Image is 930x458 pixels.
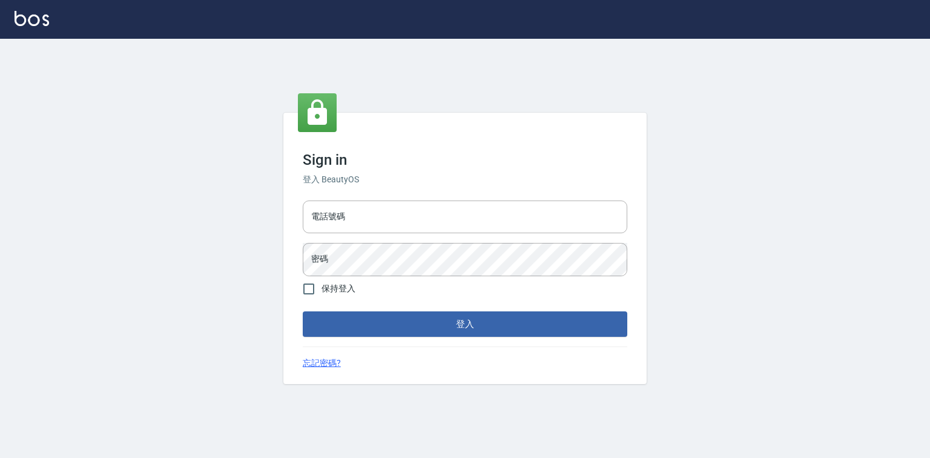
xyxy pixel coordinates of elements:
[303,311,627,337] button: 登入
[322,282,355,295] span: 保持登入
[303,357,341,370] a: 忘記密碼?
[303,173,627,186] h6: 登入 BeautyOS
[303,151,627,168] h3: Sign in
[15,11,49,26] img: Logo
